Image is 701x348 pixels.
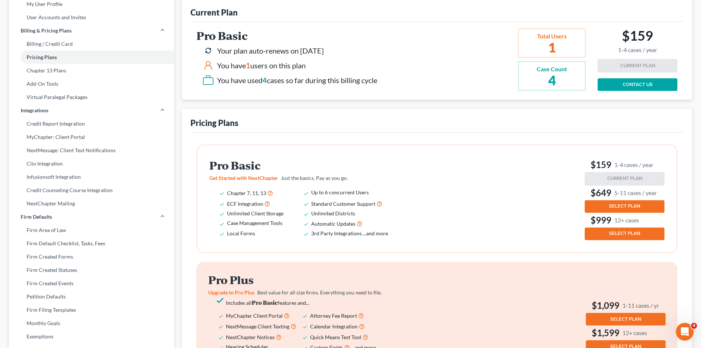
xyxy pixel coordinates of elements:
[9,77,174,91] a: Add-On Tools
[311,201,375,207] span: Standard Customer Support
[614,161,653,168] small: 1-4 cases / year
[208,289,254,296] span: Upgrade to Pro Plus
[537,65,567,74] div: Case Count
[208,274,397,286] h2: Pro Plus
[9,64,174,77] a: Chapter 13 Plans
[310,313,357,319] span: Attorney Fee Report
[226,313,283,319] span: MyChapter Client Portal
[217,60,306,71] div: You have users on this plan
[252,298,278,306] strong: Pro Basic
[537,32,567,41] div: Total Users
[9,144,174,157] a: NextMessage: Client Text Notifications
[9,224,174,237] a: Firm Area of Law
[9,317,174,330] a: Monthly Goals
[9,91,174,104] a: Virtual Paralegal Packages
[9,277,174,290] a: Firm Created Events
[9,104,174,117] a: Integrations
[226,323,289,330] span: NextMessage Client Texting
[610,316,641,322] span: SELECT PLAN
[217,45,324,56] div: Your plan auto-renews on [DATE]
[363,230,388,236] span: ...and more
[217,75,377,86] div: You have used cases so far during this billing cycle
[9,37,174,51] a: Billing / Credit Card
[9,24,174,37] a: Billing & Pricing Plans
[9,157,174,170] a: Clio Integration
[209,175,278,181] span: Get Started with NextChapter
[9,130,174,144] a: MyChapter: Client Portal
[598,59,677,72] button: CURRENT PLAN
[9,263,174,277] a: Firm Created Statuses
[9,184,174,197] a: Credit Counseling Course Integration
[609,231,640,236] span: SELECT PLAN
[585,187,664,199] h3: $649
[676,323,694,341] iframe: Intercom live chat
[585,228,664,240] button: SELECT PLAN
[311,221,355,227] span: Automatic Updates
[586,300,666,311] h3: $1,099
[9,51,174,64] a: Pricing Plans
[614,189,657,197] small: 5-11 cases / year
[209,159,398,171] h2: Pro Basic
[311,189,369,195] span: Up to 6 concurrent Users
[9,237,174,250] a: Firm Default Checklist, Tasks, Fees
[614,216,639,224] small: 12+ cases
[9,170,174,184] a: Infusionsoft Integration
[190,7,238,18] div: Current Plan
[246,61,250,70] span: 1
[585,172,664,185] button: CURRENT PLAN
[226,334,275,340] span: NextChapter Notices
[281,175,348,181] span: Just the basics. Pay as you go.
[691,323,697,329] span: 4
[9,330,174,343] a: Exemptions
[598,78,677,91] a: CONTACT US
[537,74,567,87] h2: 4
[226,300,309,306] span: Includes all features and...
[618,28,657,53] h2: $159
[622,301,659,309] small: 1-11 cases / yr
[9,250,174,263] a: Firm Created Forms
[9,11,174,24] a: User Accounts and Invites
[9,303,174,317] a: Firm Filing Templates
[586,327,666,339] h3: $1,599
[257,289,382,296] span: Best value for all size firms. Everything you need to file.
[585,200,664,213] button: SELECT PLAN
[9,197,174,210] a: NextChapter Mailing
[227,210,284,216] span: Unlimited Client Storage
[618,47,657,54] small: 1-4 cases / year
[311,230,362,236] span: 3rd Party Integrations
[537,41,567,54] h2: 1
[9,290,174,303] a: Petition Defaults
[227,230,255,236] span: Local Forms
[9,210,174,224] a: Firm Defaults
[9,117,174,130] a: Credit Report Integration
[21,213,52,221] span: Firm Defaults
[310,334,361,340] span: Quick Means Test Tool
[609,203,640,209] span: SELECT PLAN
[227,201,263,207] span: ECF Integration
[607,175,642,181] span: CURRENT PLAN
[21,27,72,34] span: Billing & Pricing Plans
[311,210,355,216] span: Unlimited Districts
[21,107,48,114] span: Integrations
[190,117,238,128] div: Pricing Plans
[196,30,377,42] h2: Pro Basic
[586,313,666,325] button: SELECT PLAN
[622,329,647,337] small: 12+ cases
[262,76,267,85] span: 4
[585,159,664,171] h3: $159
[227,190,266,196] span: Chapter 7, 11, 13
[310,323,358,330] span: Calendar Integration
[585,214,664,226] h3: $999
[227,220,282,226] span: Case Management Tools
